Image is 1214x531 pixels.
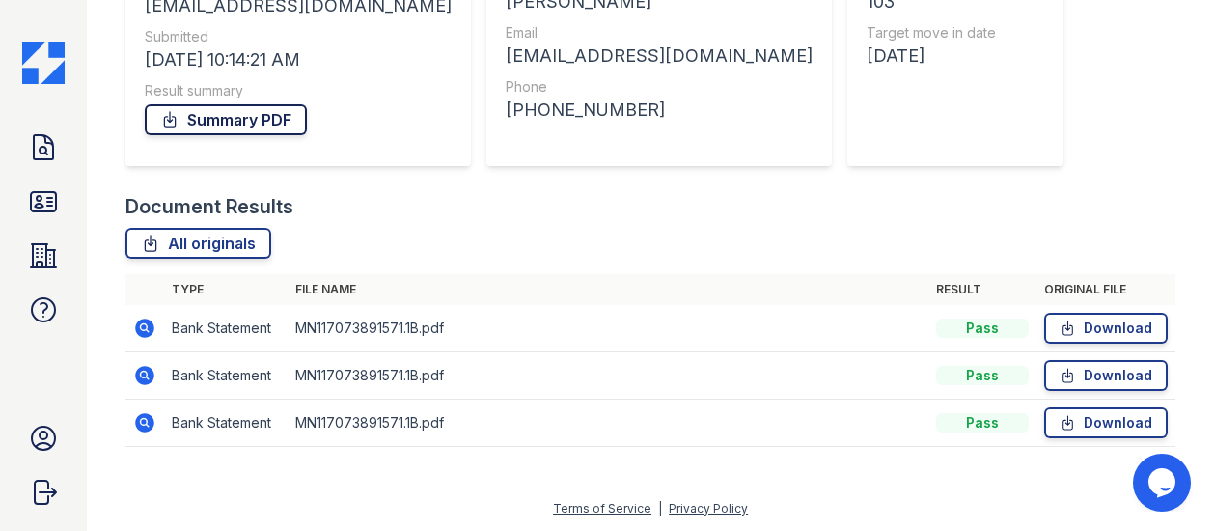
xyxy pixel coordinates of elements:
div: Email [506,23,813,42]
td: MN117073891571.1B.pdf [288,305,928,352]
div: Result summary [145,81,452,100]
div: [PHONE_NUMBER] [506,97,813,124]
iframe: chat widget [1133,454,1195,512]
div: Submitted [145,27,452,46]
div: Pass [936,319,1029,338]
td: Bank Statement [164,352,288,400]
a: Download [1044,313,1168,344]
a: Privacy Policy [669,501,748,516]
div: Phone [506,77,813,97]
img: CE_Icon_Blue-c292c112584629df590d857e76928e9f676e5b41ef8f769ba2f05ee15b207248.png [22,42,65,84]
th: Result [928,274,1036,305]
th: File name [288,274,928,305]
a: All originals [125,228,271,259]
a: Terms of Service [553,501,651,516]
div: Pass [936,413,1029,433]
a: Download [1044,407,1168,438]
div: Pass [936,366,1029,385]
a: Summary PDF [145,104,307,135]
th: Type [164,274,288,305]
div: Target move in date [867,23,996,42]
div: [EMAIL_ADDRESS][DOMAIN_NAME] [506,42,813,70]
div: [DATE] [867,42,996,70]
td: MN117073891571.1B.pdf [288,400,928,447]
td: MN117073891571.1B.pdf [288,352,928,400]
th: Original file [1036,274,1175,305]
div: [DATE] 10:14:21 AM [145,46,452,73]
td: Bank Statement [164,400,288,447]
td: Bank Statement [164,305,288,352]
a: Download [1044,360,1168,391]
div: Document Results [125,193,293,220]
div: | [658,501,662,516]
